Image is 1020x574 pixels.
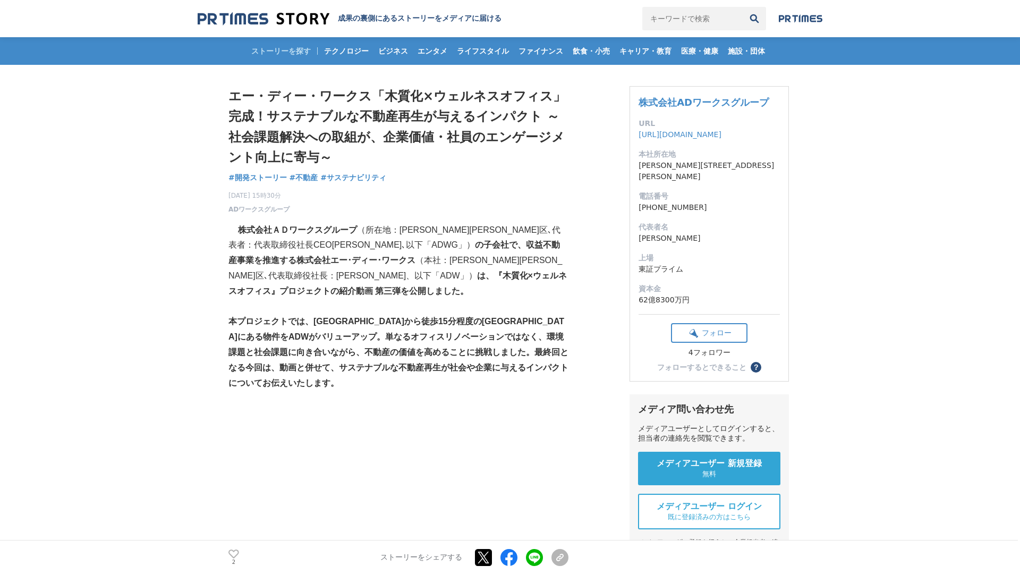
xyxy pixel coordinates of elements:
[374,37,412,65] a: ビジネス
[290,173,318,182] span: #不動産
[671,348,747,358] div: 4フォロワー
[198,12,501,26] a: 成果の裏側にあるストーリーをメディアに届ける 成果の裏側にあるストーリーをメディアに届ける
[638,494,780,529] a: メディアユーザー ログイン 既に登録済みの方はこちら
[677,37,722,65] a: 医療・健康
[413,37,452,65] a: エンタメ
[639,160,780,182] dd: [PERSON_NAME][STREET_ADDRESS][PERSON_NAME]
[228,560,239,565] p: 2
[724,46,769,56] span: 施設・団体
[320,46,373,56] span: テクノロジー
[453,37,513,65] a: ライフスタイル
[751,362,761,373] button: ？
[374,46,412,56] span: ビジネス
[380,553,462,562] p: ストーリーをシェアする
[568,46,614,56] span: 飲食・小売
[642,7,743,30] input: キーワードで検索
[657,501,762,512] span: メディアユーザー ログイン
[639,118,780,129] dt: URL
[514,37,567,65] a: ファイナンス
[639,191,780,202] dt: 電話番号
[638,403,780,416] div: メディア問い合わせ先
[238,225,357,234] strong: 株式会社ＡＤワークスグループ
[638,452,780,485] a: メディアユーザー 新規登録 無料
[320,173,386,182] span: #サステナビリティ
[639,264,780,275] dd: 東証プライム
[568,37,614,65] a: 飲食・小売
[639,202,780,213] dd: [PHONE_NUMBER]
[615,37,676,65] a: キャリア・教育
[639,130,721,139] a: [URL][DOMAIN_NAME]
[639,233,780,244] dd: [PERSON_NAME]
[198,12,329,26] img: 成果の裏側にあるストーリーをメディアに届ける
[638,424,780,443] div: メディアユーザーとしてログインすると、担当者の連絡先を閲覧できます。
[677,46,722,56] span: 医療・健康
[453,46,513,56] span: ライフスタイル
[228,86,568,168] h1: エー・ディー・ワークス「木質化×ウェルネスオフィス」完成！サステナブルな不動産再生が与えるインパクト ～社会課題解決への取組が、企業価値・社員のエンゲージメント向上に寄与～
[639,149,780,160] dt: 本社所在地
[671,323,747,343] button: フォロー
[615,46,676,56] span: キャリア・教育
[752,364,760,371] span: ？
[743,7,766,30] button: 検索
[514,46,567,56] span: ファイナンス
[228,317,568,387] strong: 本プロジェクトでは、[GEOGRAPHIC_DATA]から徒歩15分程度の[GEOGRAPHIC_DATA]にある物件をADWがバリューアップ。単なるオフィスリノベーションではなく、環境課題と社...
[228,223,568,299] p: （所在地：[PERSON_NAME][PERSON_NAME]区､代表者：代表取締役社長CEO[PERSON_NAME]､以下「ADWG」） （本社：[PERSON_NAME][PERSON_N...
[320,37,373,65] a: テクノロジー
[228,173,287,182] span: #開発ストーリー
[413,46,452,56] span: エンタメ
[668,512,751,522] span: 既に登録済みの方はこちら
[639,252,780,264] dt: 上場
[338,14,501,23] h2: 成果の裏側にあるストーリーをメディアに届ける
[639,294,780,306] dd: 62億8300万円
[657,458,762,469] span: メディアユーザー 新規登録
[290,172,318,183] a: #不動産
[639,97,769,108] a: 株式会社ADワークスグループ
[724,37,769,65] a: 施設・団体
[228,191,290,200] span: [DATE] 15時30分
[779,14,822,23] img: prtimes
[228,271,567,296] strong: は、『木質化×ウェルネスオフィス』プロジェクトの紹介動画 第三弾を公開しました。
[639,283,780,294] dt: 資本金
[228,205,290,214] a: ADワークスグループ
[639,222,780,233] dt: 代表者名
[228,172,287,183] a: #開発ストーリー
[320,172,386,183] a: #サステナビリティ
[702,469,716,479] span: 無料
[657,364,746,371] div: フォローするとできること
